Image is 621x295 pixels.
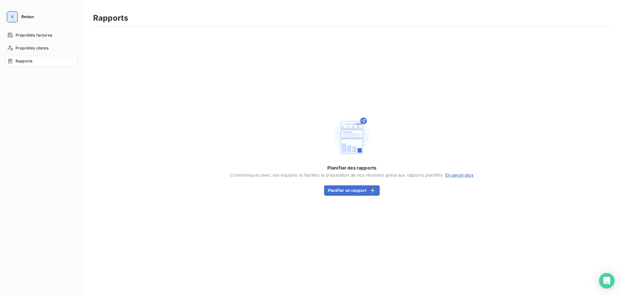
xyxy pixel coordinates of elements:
[230,172,474,178] span: Communiquez avec vos équipes et facilitez la préparation de vos réunions grâce aux rapports plani...
[445,172,474,178] a: En savoir plus
[16,32,52,38] span: Propriétés factures
[21,15,34,19] span: Retour
[16,45,49,51] span: Propriétés clients
[16,58,32,64] span: Rapports
[331,115,373,157] img: Empty state
[5,30,77,40] a: Propriétés factures
[5,56,77,66] a: Rapports
[5,12,39,22] button: Retour
[599,273,615,289] div: Open Intercom Messenger
[324,185,380,196] button: Planifier un rapport
[5,43,77,53] a: Propriétés clients
[93,12,128,24] h3: Rapports
[327,165,376,171] span: Planifier des rapports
